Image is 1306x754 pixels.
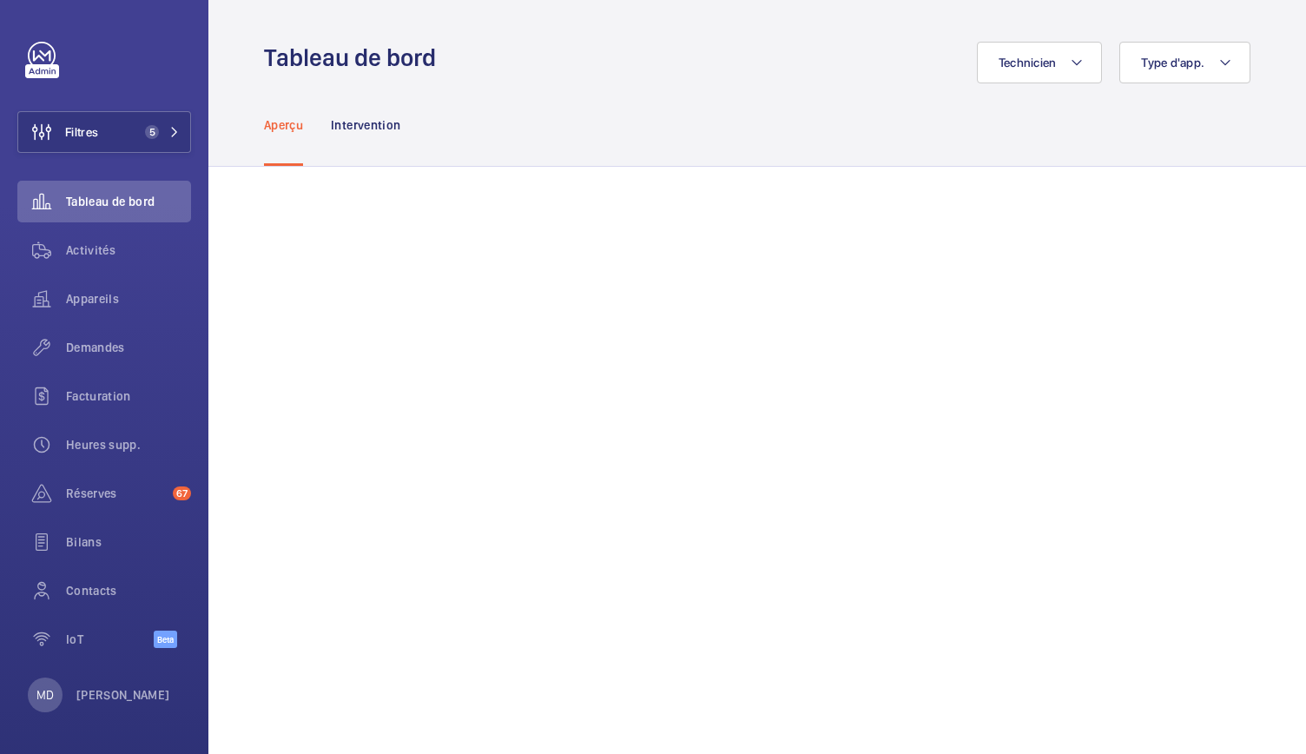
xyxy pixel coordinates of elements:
p: Aperçu [264,116,303,134]
span: Facturation [66,387,191,405]
p: MD [36,686,54,704]
h1: Tableau de bord [264,42,446,74]
span: 5 [145,125,159,139]
p: Intervention [331,116,400,134]
button: Type d'app. [1119,42,1250,83]
span: Beta [154,631,177,648]
span: Appareils [66,290,191,308]
span: Heures supp. [66,436,191,453]
span: Activités [66,241,191,259]
span: Réserves [66,485,166,502]
span: Filtres [65,123,98,141]
button: Filtres5 [17,111,191,153]
button: Technicien [977,42,1103,83]
p: [PERSON_NAME] [76,686,170,704]
span: IoT [66,631,154,648]
span: 67 [173,486,191,500]
span: Contacts [66,582,191,599]
span: Type d'app. [1141,56,1204,69]
span: Technicien [999,56,1057,69]
span: Demandes [66,339,191,356]
span: Bilans [66,533,191,551]
span: Tableau de bord [66,193,191,210]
